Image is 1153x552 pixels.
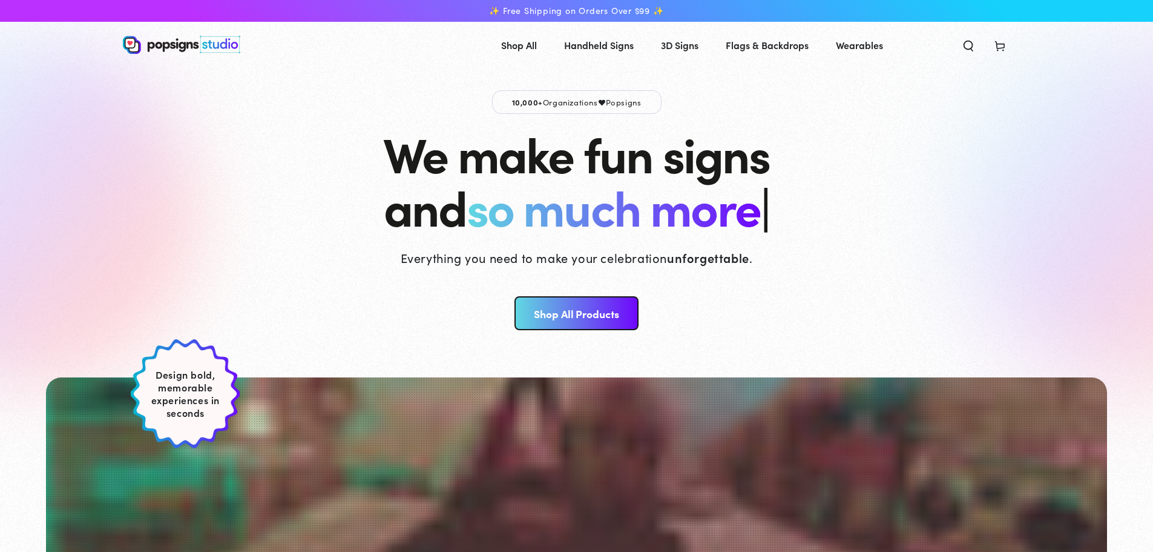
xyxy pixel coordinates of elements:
a: Flags & Backdrops [717,29,818,61]
strong: unforgettable [667,249,749,266]
a: Handheld Signs [555,29,643,61]
p: Everything you need to make your celebration . [401,249,753,266]
span: 10,000+ [512,96,543,107]
a: Wearables [827,29,892,61]
a: Shop All [492,29,546,61]
a: 3D Signs [652,29,708,61]
span: so much more [467,172,760,239]
img: Popsigns Studio [123,36,240,54]
span: Flags & Backdrops [726,36,809,54]
span: | [760,171,769,240]
span: Wearables [836,36,883,54]
summary: Search our site [953,32,984,58]
span: ✨ Free Shipping on Orders Over $99 ✨ [489,5,663,16]
p: Organizations Popsigns [492,90,662,114]
h1: We make fun signs and [383,126,769,233]
a: Shop All Products [514,296,639,330]
span: Handheld Signs [564,36,634,54]
span: 3D Signs [661,36,698,54]
span: Shop All [501,36,537,54]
